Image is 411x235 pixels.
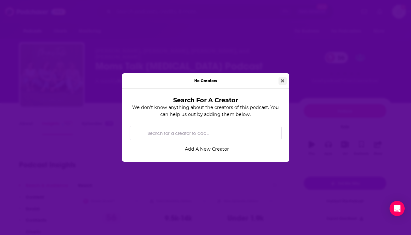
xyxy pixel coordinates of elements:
[130,126,282,140] div: Search by entity type
[132,144,282,154] a: Add A New Creator
[122,73,289,89] div: No Creators
[130,104,282,118] p: We don't know anything about the creators of this podcast. You can help us out by adding them below.
[145,126,276,140] input: Search for a creator to add...
[279,77,287,85] button: Close
[140,96,272,104] h3: Search For A Creator
[390,201,405,216] div: Open Intercom Messenger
